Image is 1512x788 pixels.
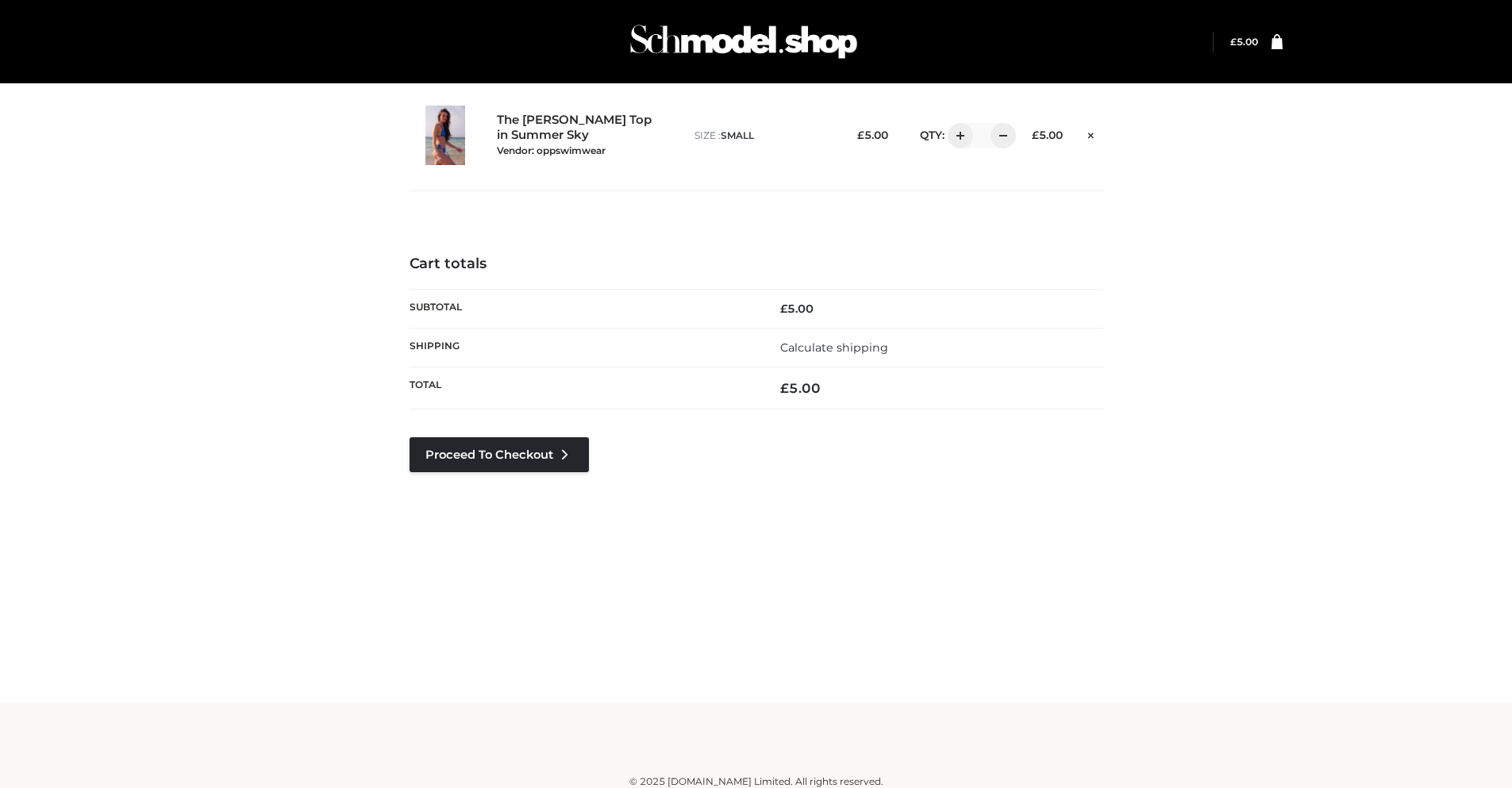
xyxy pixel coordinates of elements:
[497,113,660,157] a: The [PERSON_NAME] Top in Summer SkyVendor: oppswimwear
[410,289,756,328] th: Subtotal
[721,129,754,141] span: SMALL
[857,129,888,141] bdi: 5.00
[1032,129,1039,141] span: £
[625,10,863,73] img: Schmodel Admin 964
[1230,36,1258,48] a: £5.00
[857,129,864,141] span: £
[497,144,606,156] small: Vendor: oppswimwear
[780,302,814,316] bdi: 5.00
[904,123,1005,148] div: QTY:
[1032,129,1063,141] bdi: 5.00
[1079,123,1102,144] a: Remove this item
[780,380,789,396] span: £
[410,256,1103,273] h4: Cart totals
[410,367,756,409] th: Total
[1230,36,1237,48] span: £
[780,380,821,396] bdi: 5.00
[410,328,756,367] th: Shipping
[780,340,888,355] a: Calculate shipping
[694,129,830,143] p: size :
[410,437,589,472] a: Proceed to Checkout
[780,302,787,316] span: £
[1230,36,1258,48] bdi: 5.00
